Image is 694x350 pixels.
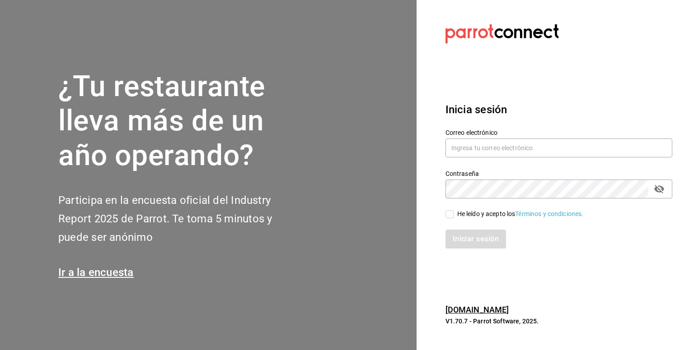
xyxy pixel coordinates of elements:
[515,210,583,217] a: Términos y condiciones.
[58,69,302,173] h1: ¿Tu restaurante lleva más de un año operando?
[445,138,672,157] input: Ingresa tu correo electrónico
[457,209,584,219] div: He leído y acepto los
[58,191,302,246] h2: Participa en la encuesta oficial del Industry Report 2025 de Parrot. Te toma 5 minutos y puede se...
[652,181,667,197] button: passwordField
[445,305,509,314] a: [DOMAIN_NAME]
[445,170,672,176] label: Contraseña
[445,129,672,135] label: Correo electrónico
[58,266,134,279] a: Ir a la encuesta
[445,101,672,118] h3: Inicia sesión
[445,317,672,326] p: V1.70.7 - Parrot Software, 2025.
